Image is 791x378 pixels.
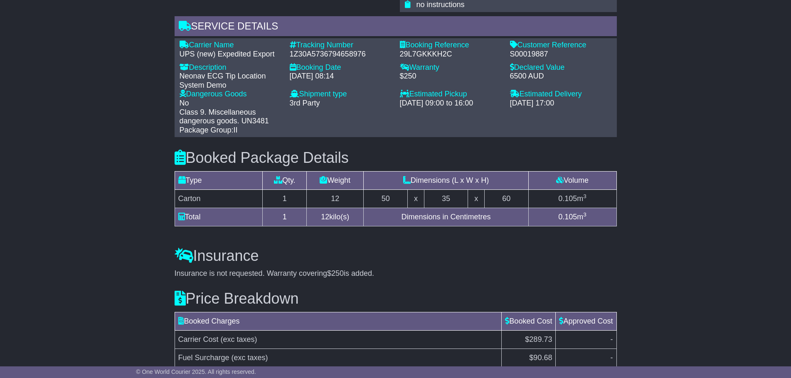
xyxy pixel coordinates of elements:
td: Approved Cost [556,312,616,330]
div: [DATE] 08:14 [290,72,392,81]
sup: 3 [583,193,586,199]
span: Class 9. Miscellaneous dangerous goods. [180,108,256,125]
h3: Price Breakdown [175,290,617,307]
span: Fuel Surcharge [178,353,229,362]
td: Qty. [263,172,307,190]
span: © One World Courier 2025. All rights reserved. [136,368,256,375]
div: 29L7GKKKH2C [400,50,502,59]
td: 60 [484,190,528,208]
div: Shipment type [290,90,392,99]
td: Total [175,208,263,226]
span: 12 [321,213,329,221]
div: Booking Date [290,63,392,72]
td: 35 [424,190,468,208]
td: Volume [528,172,616,190]
div: Dangerous Goods [180,90,281,99]
div: Booking Reference [400,41,502,50]
span: (exc taxes) [232,353,268,362]
span: $250 [327,269,344,277]
div: 1Z30A5736794658976 [290,50,392,59]
sup: 3 [583,211,586,218]
div: Declared Value [510,63,612,72]
span: 0.105 [558,194,577,203]
td: Booked Charges [175,312,502,330]
div: Estimated Delivery [510,90,612,99]
div: S00019887 [510,50,612,59]
span: 0.105 [558,213,577,221]
div: UPS (new) Expedited Export [180,50,281,59]
td: m [528,190,616,208]
td: Booked Cost [502,312,556,330]
div: Service Details [175,16,617,39]
div: Package Group: [180,126,281,135]
td: 1 [263,190,307,208]
td: 12 [307,190,364,208]
td: Dimensions in Centimetres [364,208,528,226]
td: 50 [364,190,408,208]
td: kilo(s) [307,208,364,226]
div: [DATE] 17:00 [510,99,612,108]
div: Estimated Pickup [400,90,502,99]
span: Carrier Cost [178,335,219,344]
div: Insurance is not requested. Warranty covering is added. [175,269,617,278]
td: Weight [307,172,364,190]
span: No [180,99,189,107]
span: $90.68 [529,353,552,362]
div: Warranty [400,63,502,72]
span: UN3481 [241,117,269,125]
td: x [468,190,484,208]
div: Customer Reference [510,41,612,50]
span: 3rd Party [290,99,320,107]
span: II [234,126,238,134]
div: Tracking Number [290,41,392,50]
span: (exc taxes) [221,335,257,344]
h3: Insurance [175,248,617,264]
div: Description [180,63,281,72]
td: Type [175,172,263,190]
div: [DATE] 09:00 to 16:00 [400,99,502,108]
td: Carton [175,190,263,208]
div: $250 [400,72,502,81]
span: - [611,353,613,362]
div: Carrier Name [180,41,281,50]
td: m [528,208,616,226]
td: Dimensions (L x W x H) [364,172,528,190]
td: 1 [263,208,307,226]
div: 6500 AUD [510,72,612,81]
td: x [408,190,424,208]
span: no instructions [416,0,465,9]
span: - [611,335,613,344]
div: Neonav ECG Tip Location System Demo [180,72,281,90]
span: $289.73 [525,335,552,344]
h3: Booked Package Details [175,150,617,166]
